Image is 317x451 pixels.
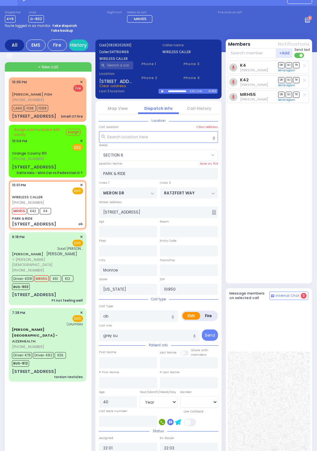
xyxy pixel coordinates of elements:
[286,62,292,68] span: SO
[160,350,177,355] label: Last Name
[160,219,169,224] label: Room
[12,139,27,144] span: 10:04 PM
[271,295,274,298] img: comment-alt.png
[74,145,81,150] u: EMS
[52,23,77,28] strong: Take dispatch
[180,390,192,394] label: Gender
[100,43,155,48] label: Cad:
[40,208,51,214] span: K4
[240,92,256,97] a: MRH55
[14,127,65,137] span: Assign communicator with county
[72,188,83,194] span: EMS
[69,40,88,51] a: History
[183,61,217,67] span: Phone 3
[187,106,212,111] a: Call History
[240,97,268,102] span: Jacob Goldmunzer
[57,246,83,251] span: Good Sam
[269,292,308,300] button: Internal Chat 0
[12,221,56,227] div: [STREET_ADDRESS]
[12,257,81,268] span: ר' [PERSON_NAME][DEMOGRAPHIC_DATA]
[99,390,105,394] label: Age
[163,43,218,48] label: Caller name
[99,304,113,308] label: Call Type
[99,143,108,147] label: Areas
[99,323,112,328] label: Call Info
[12,200,44,205] span: [PHONE_NUMBER]
[12,292,56,298] div: [STREET_ADDRESS]
[99,150,218,161] span: SECTION 6
[163,50,218,54] label: WIRELESS CALLER
[12,151,47,156] a: Orange County 911
[99,258,105,262] label: City
[140,390,178,394] div: Year/Month/Week/Day
[12,208,27,214] span: MRH55
[160,238,177,243] label: Entry Code
[278,62,285,68] span: DR
[184,409,204,414] label: Use Callback
[100,71,134,76] label: Location
[160,180,171,185] label: Cross 2
[12,368,56,375] div: [STREET_ADDRESS]
[12,92,52,97] a: [PERSON_NAME] FISH
[228,48,277,58] input: Search member
[293,92,300,98] span: TR
[28,11,44,15] label: Lines
[240,82,268,87] span: Joel Breuer
[100,50,155,54] label: Caller:
[110,50,129,54] span: 3477604169
[191,348,209,352] small: Share with
[160,436,174,440] label: En Route
[100,89,159,94] label: Last 3 location
[99,350,116,354] label: First Name
[195,87,196,95] div: /
[293,62,300,68] span: TR
[240,63,246,68] a: K4
[72,315,83,322] span: EMS
[12,183,26,188] span: 10:01 PM
[12,268,44,273] span: [PHONE_NUMBER]
[103,152,123,158] span: SECTION 6
[276,294,300,298] span: Internal Chat
[38,64,58,70] span: + New call
[5,40,24,51] div: All
[182,312,200,320] label: EMS
[301,293,307,299] span: 0
[99,238,106,243] label: Floor
[52,298,83,303] div: Pt not feeling well
[100,83,126,88] span: Clear address
[197,87,202,95] div: 0:48
[278,77,285,83] span: DR
[61,114,83,119] div: Smell Of Fire
[12,194,43,200] a: WIRELESS CALLER
[218,11,242,15] label: Fire units on call
[79,222,83,226] div: ob
[149,429,167,434] span: Status
[230,291,270,300] h5: Message members on selected call
[212,210,216,215] span: Other building occupants
[5,23,51,28] span: You're logged in as monitor.
[12,164,56,170] div: [STREET_ADDRESS]
[80,182,83,188] span: ✕
[25,105,36,111] span: FD18
[67,322,83,327] span: Columbia
[191,353,207,357] span: members
[12,327,58,338] span: [PERSON_NAME][GEOGRAPHIC_DATA] -
[278,41,310,48] button: Notifications
[278,68,295,72] a: Send again
[54,375,83,379] div: torsion testicles
[12,360,29,367] span: BUS-912
[183,75,217,81] span: Phone 4
[28,15,44,23] span: D-802
[145,106,173,111] a: Dispatch info
[100,61,134,69] input: Search a contact
[12,344,44,349] span: [PHONE_NUMBER]
[99,131,218,143] input: Search location here
[12,275,33,282] span: Driver-K318
[66,129,81,135] button: Assign
[134,16,147,21] span: MRH55
[12,105,24,111] span: CAR6
[146,343,171,348] span: Patient info
[100,56,155,61] label: WIRELESS CALLER
[228,41,251,48] button: Members
[55,352,66,359] span: K36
